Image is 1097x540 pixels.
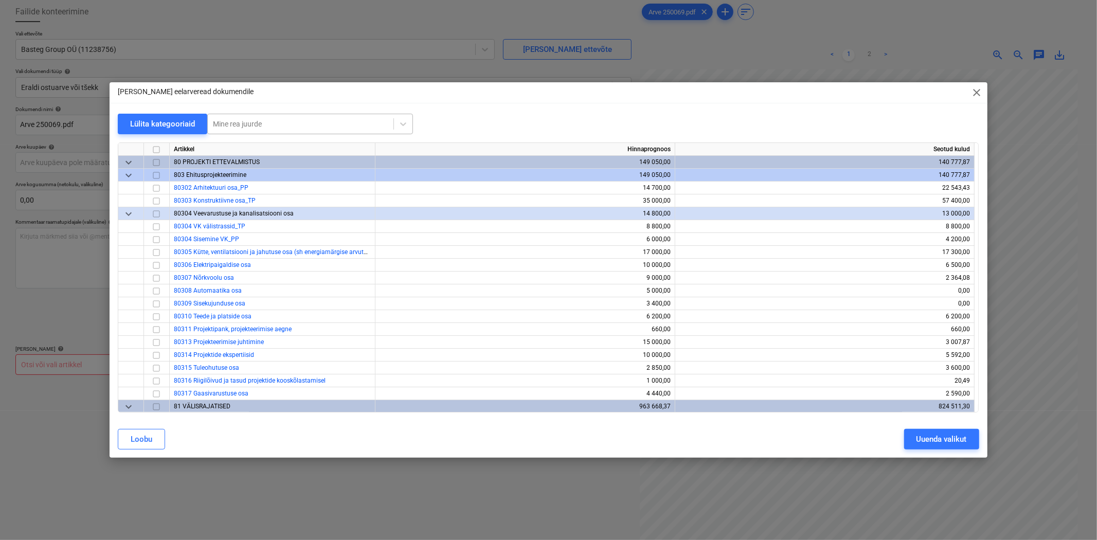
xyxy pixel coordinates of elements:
div: 6 500,00 [679,259,970,272]
a: 80316 Riigilõivud ja tasud projektide kooskõlastamisel [174,377,326,384]
div: Artikkel [170,143,375,156]
div: 17 000,00 [380,246,671,259]
div: 660,00 [679,323,970,336]
div: 14 700,00 [380,182,671,194]
div: 57 400,00 [679,194,970,207]
div: Hinnaprognoos [375,143,675,156]
div: Uuenda valikut [916,433,967,446]
div: Loobu [131,433,152,446]
span: 80304 Veevarustuse ja kanalisatsiooni osa [174,210,294,217]
div: 0,00 [679,284,970,297]
span: keyboard_arrow_down [122,208,135,220]
a: 80303 Konstruktiivne osa_TP [174,197,256,204]
div: 2 850,00 [380,362,671,374]
a: 80309 Sisekujunduse osa [174,300,245,307]
div: 3 007,87 [679,336,970,349]
span: keyboard_arrow_down [122,169,135,182]
div: 5 592,00 [679,349,970,362]
div: 4 200,00 [679,233,970,246]
div: 3 600,00 [679,362,970,374]
div: 149 050,00 [380,156,671,169]
div: 15 000,00 [380,336,671,349]
div: 4 440,00 [380,387,671,400]
button: Lülita kategooriaid [118,114,207,134]
div: 22 543,43 [679,182,970,194]
div: 8 800,00 [380,220,671,233]
p: [PERSON_NAME] eelarveread dokumendile [118,86,254,97]
div: 6 200,00 [679,310,970,323]
div: 6 000,00 [380,233,671,246]
div: 140 777,87 [679,169,970,182]
div: 14 800,00 [380,207,671,220]
a: 80308 Automaatika osa [174,287,242,294]
div: 2 590,00 [679,387,970,400]
span: close [971,86,983,99]
a: 80314 Projektide ekspertiisid [174,351,254,358]
div: 963 668,37 [380,400,671,413]
div: 660,00 [380,323,671,336]
span: 80 PROJEKTI ETTEVALMISTUS [174,158,260,166]
div: 0,00 [679,297,970,310]
div: 824 511,30 [679,400,970,413]
a: 80306 Elektripaigaldise osa [174,261,251,268]
span: keyboard_arrow_down [122,401,135,413]
div: 10 000,00 [380,259,671,272]
a: 80313 Projekteerimise juhtimine [174,338,264,346]
div: 3 400,00 [380,297,671,310]
div: 6 200,00 [380,310,671,323]
div: 8 800,00 [679,220,970,233]
div: 9 000,00 [380,272,671,284]
a: 80305 Kütte, ventilatsiooni ja jahutuse osa (sh energiamärgise arvutus) [174,248,372,256]
a: 80304 VK välistrassid_TP [174,223,245,230]
div: 35 000,00 [380,194,671,207]
div: Lülita kategooriaid [130,117,195,131]
a: 80307 Nõrkvoolu osa [174,274,234,281]
div: Seotud kulud [675,143,975,156]
a: 80311 Projektipank, projekteerimise aegne [174,326,292,333]
a: 80317 Gaasivarustuse osa [174,390,248,397]
div: 17 300,00 [679,246,970,259]
div: 13 000,00 [679,207,970,220]
div: 10 000,00 [380,349,671,362]
span: 81 VÄLISRAJATISED [174,403,230,410]
button: Loobu [118,429,165,449]
a: 80315 Tuleohutuse osa [174,364,239,371]
span: 803 Ehitusprojekteerimine [174,171,246,178]
button: Uuenda valikut [904,429,979,449]
a: 80304 Sisemine VK_PP [174,236,239,243]
div: 20,49 [679,374,970,387]
div: 149 050,00 [380,169,671,182]
span: keyboard_arrow_down [122,156,135,169]
div: 140 777,87 [679,156,970,169]
div: 2 364,08 [679,272,970,284]
div: 5 000,00 [380,284,671,297]
a: 80310 Teede ja platside osa [174,313,251,320]
div: 1 000,00 [380,374,671,387]
a: 80302 Arhitektuuri osa_PP [174,184,248,191]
